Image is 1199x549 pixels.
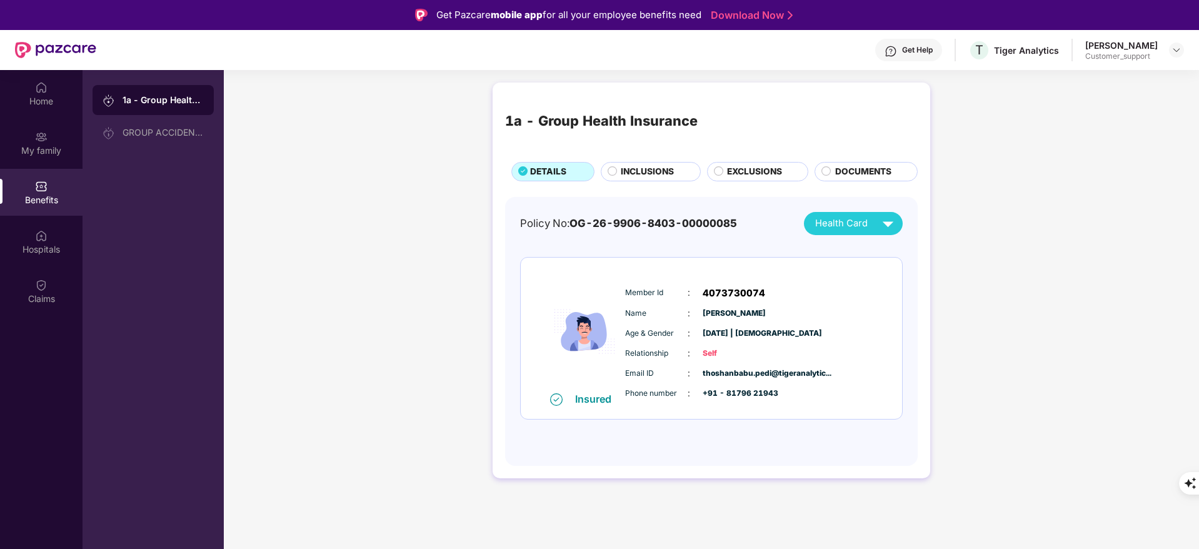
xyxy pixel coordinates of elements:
div: 1a - Group Health Insurance [505,110,698,131]
img: svg+xml;base64,PHN2ZyB4bWxucz0iaHR0cDovL3d3dy53My5vcmcvMjAwMC9zdmciIHdpZHRoPSIxNiIgaGVpZ2h0PSIxNi... [550,393,563,406]
span: : [688,386,690,400]
div: Get Help [902,45,933,55]
span: Email ID [625,368,688,380]
img: Stroke [788,9,793,22]
img: svg+xml;base64,PHN2ZyBpZD0iRHJvcGRvd24tMzJ4MzIiIHhtbG5zPSJodHRwOi8vd3d3LnczLm9yZy8yMDAwL3N2ZyIgd2... [1171,45,1181,55]
img: svg+xml;base64,PHN2ZyBpZD0iSG9tZSIgeG1sbnM9Imh0dHA6Ly93d3cudzMub3JnLzIwMDAvc3ZnIiB3aWR0aD0iMjAiIG... [35,81,48,94]
span: Age & Gender [625,328,688,340]
span: : [688,306,690,320]
span: [PERSON_NAME] [703,308,765,320]
span: Member Id [625,287,688,299]
img: svg+xml;base64,PHN2ZyBpZD0iQ2xhaW0iIHhtbG5zPSJodHRwOi8vd3d3LnczLm9yZy8yMDAwL3N2ZyIgd2lkdGg9IjIwIi... [35,279,48,291]
span: DOCUMENTS [835,165,891,179]
span: T [975,43,983,58]
span: INCLUSIONS [621,165,674,179]
a: Download Now [711,9,789,22]
img: svg+xml;base64,PHN2ZyBpZD0iSGVscC0zMngzMiIgeG1sbnM9Imh0dHA6Ly93d3cudzMub3JnLzIwMDAvc3ZnIiB3aWR0aD... [885,45,897,58]
span: Self [703,348,765,360]
span: DETAILS [530,165,566,179]
span: : [688,286,690,300]
span: thoshanbabu.pedi@tigeranalytic... [703,368,765,380]
span: [DATE] | [DEMOGRAPHIC_DATA] [703,328,765,340]
span: EXCLUSIONS [727,165,782,179]
div: Tiger Analytics [994,44,1059,56]
div: Get Pazcare for all your employee benefits need [436,8,701,23]
img: svg+xml;base64,PHN2ZyB4bWxucz0iaHR0cDovL3d3dy53My5vcmcvMjAwMC9zdmciIHZpZXdCb3g9IjAgMCAyNCAyNCIgd2... [877,213,899,234]
span: +91 - 81796 21943 [703,388,765,400]
span: Relationship [625,348,688,360]
button: Health Card [804,212,903,235]
img: svg+xml;base64,PHN2ZyBpZD0iSG9zcGl0YWxzIiB4bWxucz0iaHR0cDovL3d3dy53My5vcmcvMjAwMC9zdmciIHdpZHRoPS... [35,229,48,242]
div: GROUP ACCIDENTAL INSURANCE [123,128,204,138]
img: New Pazcare Logo [15,42,96,58]
span: : [688,346,690,360]
span: Health Card [815,216,868,231]
img: svg+xml;base64,PHN2ZyB3aWR0aD0iMjAiIGhlaWdodD0iMjAiIHZpZXdCb3g9IjAgMCAyMCAyMCIgZmlsbD0ibm9uZSIgeG... [35,131,48,143]
div: [PERSON_NAME] [1085,39,1158,51]
img: svg+xml;base64,PHN2ZyB3aWR0aD0iMjAiIGhlaWdodD0iMjAiIHZpZXdCb3g9IjAgMCAyMCAyMCIgZmlsbD0ibm9uZSIgeG... [103,127,115,139]
span: OG-26-9906-8403-00000085 [569,217,737,229]
img: svg+xml;base64,PHN2ZyBpZD0iQmVuZWZpdHMiIHhtbG5zPSJodHRwOi8vd3d3LnczLm9yZy8yMDAwL3N2ZyIgd2lkdGg9Ij... [35,180,48,193]
strong: mobile app [491,9,543,21]
div: 1a - Group Health Insurance [123,94,204,106]
span: : [688,366,690,380]
span: : [688,326,690,340]
div: Insured [575,393,619,405]
img: svg+xml;base64,PHN2ZyB3aWR0aD0iMjAiIGhlaWdodD0iMjAiIHZpZXdCb3g9IjAgMCAyMCAyMCIgZmlsbD0ibm9uZSIgeG... [103,94,115,107]
span: Name [625,308,688,320]
img: icon [547,271,622,393]
span: Phone number [625,388,688,400]
div: Policy No: [520,215,737,231]
span: 4073730074 [703,286,765,301]
div: Customer_support [1085,51,1158,61]
img: Logo [415,9,428,21]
